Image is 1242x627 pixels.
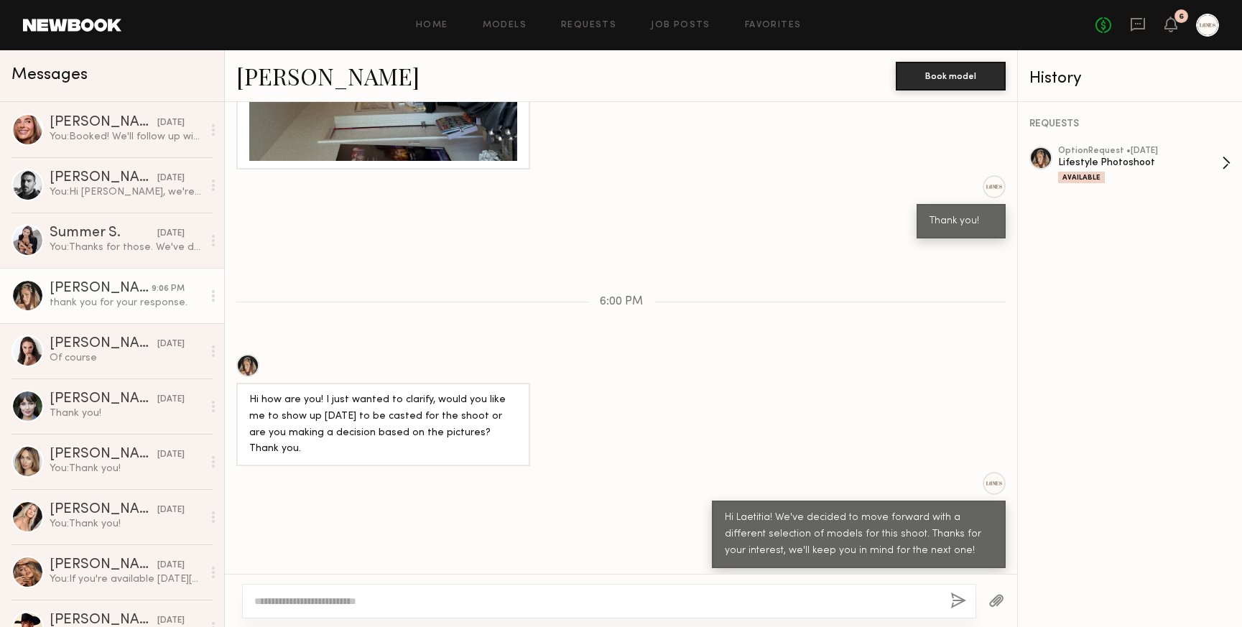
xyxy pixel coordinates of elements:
div: [PERSON_NAME] [50,282,152,296]
div: [PERSON_NAME] [50,392,157,407]
span: 6:00 PM [600,296,643,308]
div: [PERSON_NAME] [50,558,157,572]
div: [DATE] [157,227,185,241]
div: REQUESTS [1029,119,1231,129]
div: Thank you! [930,213,993,230]
div: Hi Laetitia! We've decided to move forward with a different selection of models for this shoot. T... [725,510,993,559]
a: Models [483,21,527,30]
div: [DATE] [157,448,185,462]
a: Favorites [745,21,802,30]
div: You: If you're available [DATE][DATE] from 3:30-5:30 please send us three raw unedited selfies of... [50,572,203,586]
div: [PERSON_NAME] [50,447,157,462]
div: You: Thanks for those. We've decided to move forward with a different selection of models for thi... [50,241,203,254]
div: Available [1058,172,1105,183]
div: [DATE] [157,393,185,407]
div: [DATE] [157,172,185,185]
div: [DATE] [157,338,185,351]
div: [DATE] [157,503,185,517]
div: [PERSON_NAME] [50,337,157,351]
a: [PERSON_NAME] [236,60,420,91]
div: [PERSON_NAME] [50,116,157,130]
div: 6 [1179,13,1184,21]
a: Job Posts [651,21,710,30]
div: You: Thank you! [50,462,203,475]
div: Summer S. [50,226,157,241]
div: History [1029,70,1231,87]
div: [DATE] [157,116,185,130]
div: [DATE] [157,559,185,572]
div: Thank you! [50,407,203,420]
span: Messages [11,67,88,83]
div: [PERSON_NAME] [50,171,157,185]
div: You: Hi [PERSON_NAME], we're finalizing the shoot location. We'll follow up with all details [DATE]! [50,185,203,199]
div: option Request • [DATE] [1058,147,1222,156]
a: Book model [896,69,1006,81]
div: 9:06 PM [152,282,185,296]
div: [PERSON_NAME] [50,503,157,517]
a: optionRequest •[DATE]Lifestyle PhotoshootAvailable [1058,147,1231,183]
div: thank you for your response. [50,296,203,310]
div: Hi how are you! I just wanted to clarify, would you like me to show up [DATE] to be casted for th... [249,392,517,458]
a: Requests [561,21,616,30]
div: Lifestyle Photoshoot [1058,156,1222,169]
div: You: Thank you! [50,517,203,531]
a: Home [416,21,448,30]
div: You: Booked! We'll follow up with you [DATE] with hair/makeup/wardrobe instructions. You can text... [50,130,203,144]
div: Of course [50,351,203,365]
button: Book model [896,62,1006,90]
